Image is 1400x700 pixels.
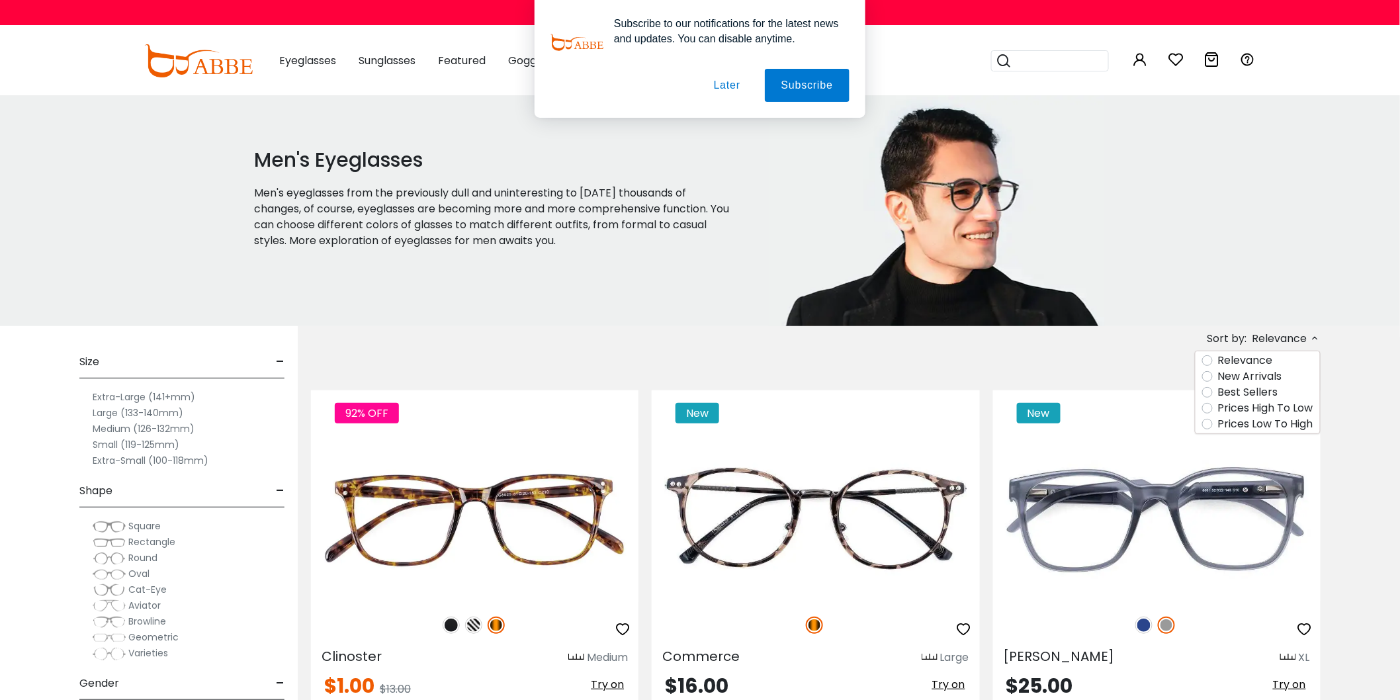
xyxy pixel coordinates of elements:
[1218,369,1282,384] label: New Arrivals
[128,535,175,548] span: Rectangle
[1158,617,1175,634] img: Gray
[488,617,505,634] img: Tortoise
[93,599,126,613] img: Aviator.png
[93,536,126,549] img: Rectangle.png
[79,475,112,507] span: Shape
[1135,617,1153,634] img: Blue
[128,646,168,660] span: Varieties
[128,551,157,564] span: Round
[568,653,584,663] img: size ruler
[1273,677,1306,692] span: Try on
[276,346,284,378] span: -
[276,668,284,699] span: -
[322,647,382,666] span: Clinoster
[93,552,126,565] img: Round.png
[324,672,374,700] span: $1.00
[1252,327,1307,351] span: Relevance
[93,647,126,661] img: Varieties.png
[928,676,969,693] button: Try on
[128,615,166,628] span: Browline
[1218,416,1313,432] label: Prices Low To High
[662,647,740,666] span: Commerce
[652,438,979,602] img: Tortoise Commerce - TR ,Adjust Nose Pads
[587,676,628,693] button: Try on
[587,650,628,666] div: Medium
[603,16,850,46] div: Subscribe to our notifications for the latest news and updates. You can disable anytime.
[93,631,126,644] img: Geometric.png
[93,568,126,581] img: Oval.png
[128,599,161,612] span: Aviator
[443,617,460,634] img: Matte Black
[806,617,823,634] img: Tortoise
[276,475,284,507] span: -
[922,653,938,663] img: size ruler
[591,677,624,692] span: Try on
[1269,676,1310,693] button: Try on
[79,668,119,699] span: Gender
[79,346,99,378] span: Size
[932,677,965,692] span: Try on
[676,403,719,423] span: New
[1006,672,1073,700] span: $25.00
[1207,331,1247,346] span: Sort by:
[93,421,195,437] label: Medium (126-132mm)
[465,617,482,634] img: Pattern
[93,520,126,533] img: Square.png
[128,631,179,644] span: Geometric
[128,583,167,596] span: Cat-Eye
[1299,650,1310,666] div: XL
[550,16,603,69] img: notification icon
[1218,384,1278,400] label: Best Sellers
[311,438,638,602] img: Tortoise Clinoster - Plastic ,Universal Bridge Fit
[254,185,736,249] p: Men's eyeglasses from the previously dull and uninteresting to [DATE] thousands of changes, of co...
[93,405,183,421] label: Large (133-140mm)
[380,681,411,697] span: $13.00
[93,437,179,453] label: Small (119-125mm)
[93,584,126,597] img: Cat-Eye.png
[128,519,161,533] span: Square
[1218,400,1313,416] label: Prices High To Low
[665,672,728,700] span: $16.00
[93,389,195,405] label: Extra-Large (141+mm)
[697,69,757,102] button: Later
[1280,653,1296,663] img: size ruler
[940,650,969,666] div: Large
[1218,353,1273,369] label: Relevance
[128,567,150,580] span: Oval
[1004,647,1115,666] span: [PERSON_NAME]
[993,438,1321,602] img: Gray Barnett - TR ,Universal Bridge Fit
[254,148,736,172] h1: Men's Eyeglasses
[769,95,1105,326] img: men's eyeglasses
[765,69,850,102] button: Subscribe
[1017,403,1061,423] span: New
[93,453,208,468] label: Extra-Small (100-118mm)
[93,615,126,629] img: Browline.png
[335,403,399,423] span: 92% OFF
